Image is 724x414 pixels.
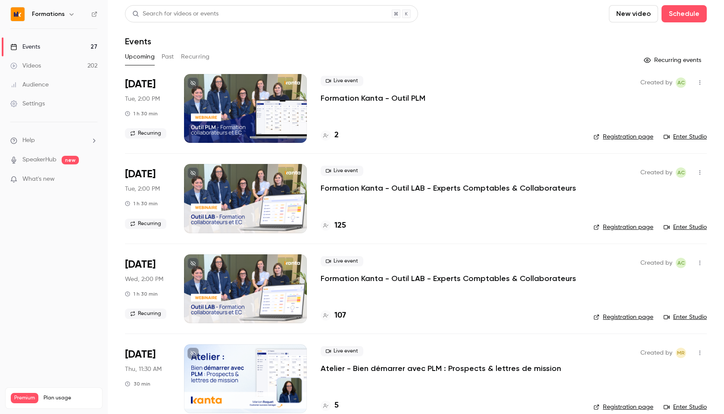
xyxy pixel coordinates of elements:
span: MR [677,348,685,358]
h4: 125 [334,220,346,232]
a: 2 [321,130,339,141]
span: What's new [22,175,55,184]
span: Recurring [125,219,166,229]
span: AC [677,258,685,268]
span: [DATE] [125,258,156,272]
li: help-dropdown-opener [10,136,97,145]
span: AC [677,167,685,178]
span: [DATE] [125,77,156,91]
a: Registration page [593,403,653,411]
a: Registration page [593,313,653,321]
a: Enter Studio [664,223,707,232]
div: Sep 10 Wed, 2:00 PM (Europe/Paris) [125,254,170,323]
span: Created by [640,77,672,88]
span: Created by [640,258,672,268]
button: Upcoming [125,50,155,64]
a: 5 [321,400,339,411]
img: Formations [11,7,25,21]
span: Recurring [125,309,166,319]
span: Wed, 2:00 PM [125,275,163,284]
div: Sep 11 Thu, 11:30 AM (Europe/Paris) [125,344,170,413]
span: Thu, 11:30 AM [125,365,162,374]
div: Audience [10,80,49,89]
div: Events [10,43,40,51]
button: New video [609,5,658,22]
div: 1 h 30 min [125,110,158,117]
a: Enter Studio [664,313,707,321]
span: Premium [11,393,38,403]
a: Formation Kanta - Outil PLM [321,93,425,103]
a: Registration page [593,133,653,141]
span: Created by [640,167,672,178]
span: [DATE] [125,167,156,181]
span: Plan usage [44,395,97,402]
span: Live event [321,166,363,176]
button: Recurring events [640,53,707,67]
span: Tue, 2:00 PM [125,185,160,193]
span: new [62,156,79,164]
div: Sep 9 Tue, 2:00 PM (Europe/Paris) [125,74,170,143]
div: Sep 9 Tue, 2:00 PM (Europe/Paris) [125,164,170,233]
a: Formation Kanta - Outil LAB - Experts Comptables & Collaborateurs [321,183,576,193]
h4: 5 [334,400,339,411]
span: Live event [321,76,363,86]
span: Anaïs Cachelou [676,258,686,268]
span: Live event [321,256,363,266]
h4: 107 [334,310,346,321]
span: Created by [640,348,672,358]
a: 125 [321,220,346,232]
div: 30 min [125,380,150,387]
span: AC [677,77,685,88]
span: Marion Roquet [676,348,686,358]
div: 1 h 30 min [125,200,158,207]
span: Live event [321,346,363,356]
div: Search for videos or events [132,9,218,19]
a: Registration page [593,223,653,232]
a: Enter Studio [664,133,707,141]
a: Enter Studio [664,403,707,411]
a: 107 [321,310,346,321]
div: 1 h 30 min [125,290,158,297]
a: SpeakerHub [22,155,56,164]
span: Anaïs Cachelou [676,77,686,88]
span: Recurring [125,128,166,139]
h6: Formations [32,10,65,19]
a: Atelier - Bien démarrer avec PLM : Prospects & lettres de mission [321,363,561,374]
a: Formation Kanta - Outil LAB - Experts Comptables & Collaborateurs [321,273,576,284]
iframe: Noticeable Trigger [87,176,97,183]
span: [DATE] [125,348,156,361]
span: Help [22,136,35,145]
button: Recurring [181,50,210,64]
button: Schedule [662,5,707,22]
div: Settings [10,99,45,108]
span: Tue, 2:00 PM [125,95,160,103]
div: Videos [10,62,41,70]
button: Past [162,50,174,64]
h4: 2 [334,130,339,141]
h1: Events [125,36,151,46]
span: Anaïs Cachelou [676,167,686,178]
